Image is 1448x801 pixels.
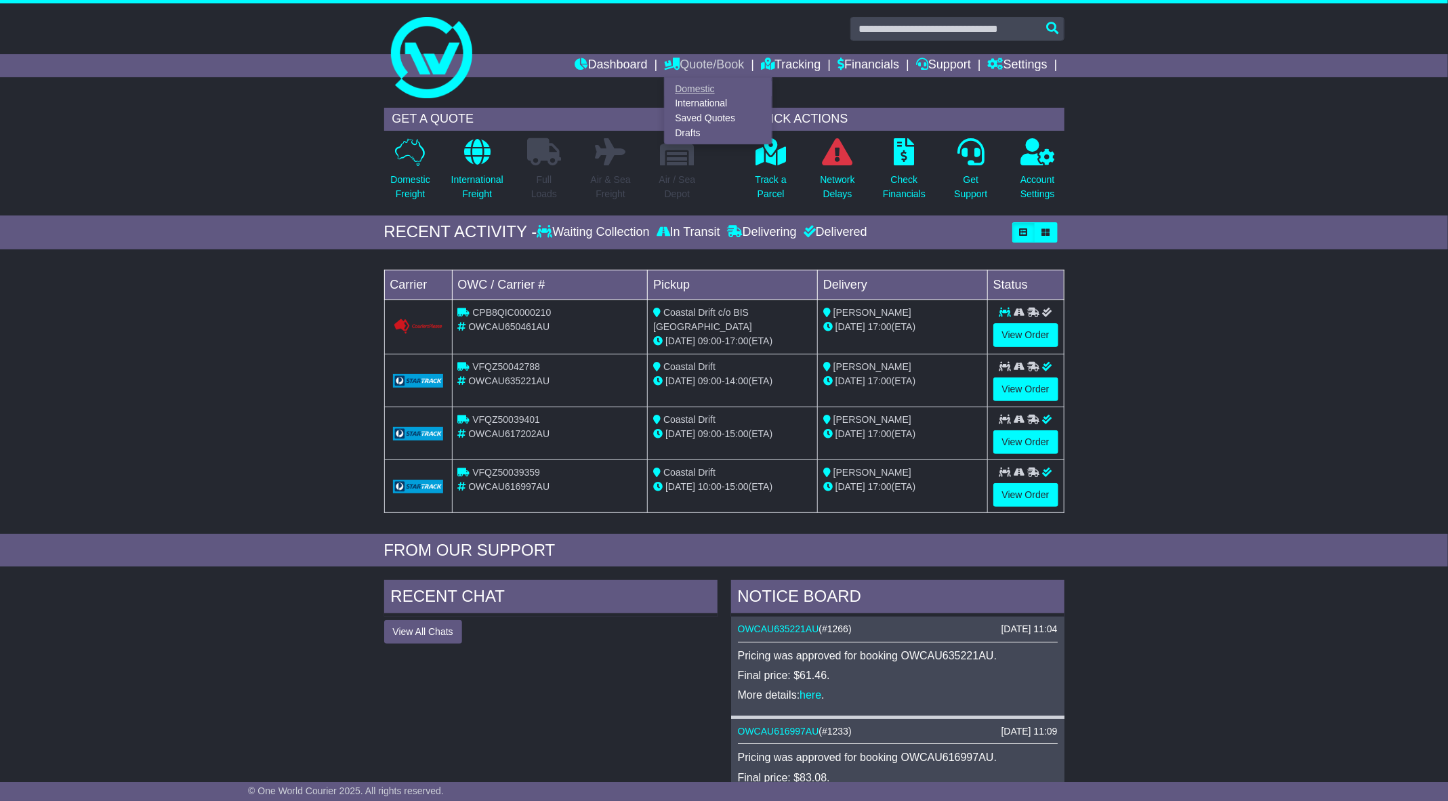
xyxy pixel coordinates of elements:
[835,428,865,439] span: [DATE]
[698,481,722,492] span: 10:00
[384,580,718,617] div: RECENT CHAT
[698,428,722,439] span: 09:00
[738,771,1058,784] p: Final price: $83.08.
[648,270,818,300] td: Pickup
[665,428,695,439] span: [DATE]
[527,173,561,201] p: Full Loads
[472,467,540,478] span: VFQZ50039359
[993,323,1058,347] a: View Order
[663,361,716,372] span: Coastal Drift
[698,335,722,346] span: 09:00
[665,335,695,346] span: [DATE]
[663,414,716,425] span: Coastal Drift
[953,138,988,209] a: GetSupport
[665,111,772,126] a: Saved Quotes
[384,620,462,644] button: View All Chats
[868,481,892,492] span: 17:00
[472,307,551,318] span: CPB8QIC0000210
[800,225,867,240] div: Delivered
[384,270,452,300] td: Carrier
[468,428,550,439] span: OWCAU617202AU
[738,623,819,634] a: OWCAU635221AU
[868,321,892,332] span: 17:00
[659,173,696,201] p: Air / Sea Depot
[820,173,854,201] p: Network Delays
[993,430,1058,454] a: View Order
[1001,726,1057,737] div: [DATE] 11:09
[823,427,982,441] div: (ETA)
[653,374,812,388] div: - (ETA)
[665,96,772,111] a: International
[725,335,749,346] span: 17:00
[993,377,1058,401] a: View Order
[725,481,749,492] span: 15:00
[817,270,987,300] td: Delivery
[451,138,504,209] a: InternationalFreight
[1020,173,1055,201] p: Account Settings
[738,689,1058,701] p: More details: .
[248,785,444,796] span: © One World Courier 2025. All rights reserved.
[868,428,892,439] span: 17:00
[468,375,550,386] span: OWCAU635221AU
[537,225,653,240] div: Waiting Collection
[653,334,812,348] div: - (ETA)
[468,481,550,492] span: OWCAU616997AU
[993,483,1058,507] a: View Order
[761,54,821,77] a: Tracking
[868,375,892,386] span: 17:00
[738,649,1058,662] p: Pricing was approved for booking OWCAU635221AU.
[390,173,430,201] p: Domestic Freight
[1020,138,1056,209] a: AccountSettings
[738,669,1058,682] p: Final price: $61.46.
[738,726,819,737] a: OWCAU616997AU
[833,414,911,425] span: [PERSON_NAME]
[800,689,821,701] a: here
[665,125,772,140] a: Drafts
[883,173,926,201] p: Check Financials
[1001,623,1057,635] div: [DATE] 11:04
[393,374,444,388] img: GetCarrierServiceLogo
[837,54,899,77] a: Financials
[738,751,1058,764] p: Pricing was approved for booking OWCAU616997AU.
[653,427,812,441] div: - (ETA)
[393,427,444,440] img: GetCarrierServiceLogo
[756,173,787,201] p: Track a Parcel
[823,320,982,334] div: (ETA)
[822,623,848,634] span: #1266
[452,270,648,300] td: OWC / Carrier #
[835,481,865,492] span: [DATE]
[472,361,540,372] span: VFQZ50042788
[833,467,911,478] span: [PERSON_NAME]
[882,138,926,209] a: CheckFinancials
[653,480,812,494] div: - (ETA)
[725,428,749,439] span: 15:00
[665,481,695,492] span: [DATE]
[591,173,631,201] p: Air & Sea Freight
[819,138,855,209] a: NetworkDelays
[653,225,724,240] div: In Transit
[665,375,695,386] span: [DATE]
[451,173,503,201] p: International Freight
[833,307,911,318] span: [PERSON_NAME]
[384,108,704,131] div: GET A QUOTE
[731,580,1064,617] div: NOTICE BOARD
[665,81,772,96] a: Domestic
[472,414,540,425] span: VFQZ50039401
[755,138,787,209] a: Track aParcel
[724,225,800,240] div: Delivering
[745,108,1064,131] div: QUICK ACTIONS
[823,374,982,388] div: (ETA)
[916,54,971,77] a: Support
[987,270,1064,300] td: Status
[468,321,550,332] span: OWCAU650461AU
[664,54,744,77] a: Quote/Book
[653,307,752,332] span: Coastal Drift c/o BIS [GEOGRAPHIC_DATA]
[384,541,1064,560] div: FROM OUR SUPPORT
[738,623,1058,635] div: ( )
[738,726,1058,737] div: ( )
[822,726,848,737] span: #1233
[988,54,1048,77] a: Settings
[725,375,749,386] span: 14:00
[835,375,865,386] span: [DATE]
[575,54,648,77] a: Dashboard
